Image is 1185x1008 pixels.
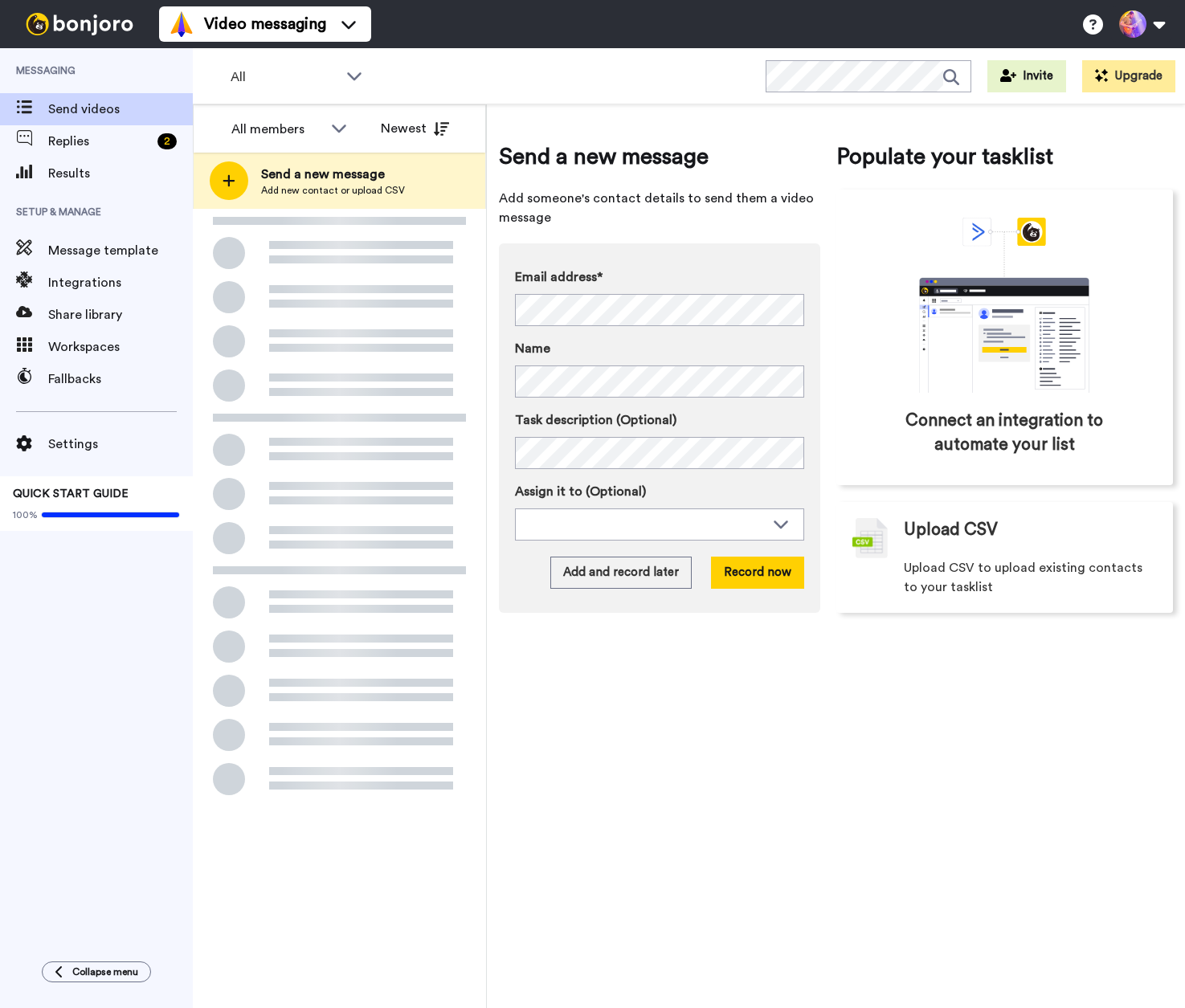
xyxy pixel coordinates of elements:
[231,67,338,87] span: All
[42,961,151,982] button: Collapse menu
[48,435,193,454] span: Settings
[48,132,151,151] span: Replies
[1082,60,1175,92] button: Upgrade
[987,60,1066,92] button: Invite
[169,11,194,37] img: vm-color.svg
[157,133,177,149] div: 2
[515,482,804,501] label: Assign it to (Optional)
[550,557,692,589] button: Add and record later
[515,410,804,430] label: Task description (Optional)
[499,141,820,173] span: Send a new message
[515,267,804,287] label: Email address*
[369,112,461,145] button: Newest
[852,518,888,558] img: csv-grey.png
[72,965,138,978] span: Collapse menu
[48,241,193,260] span: Message template
[48,273,193,292] span: Integrations
[48,337,193,357] span: Workspaces
[711,557,804,589] button: Record now
[884,218,1125,393] div: animation
[13,508,38,521] span: 100%
[905,409,1105,457] span: Connect an integration to automate your list
[48,305,193,324] span: Share library
[904,558,1158,597] span: Upload CSV to upload existing contacts to your tasklist
[261,184,405,197] span: Add new contact or upload CSV
[515,339,550,358] span: Name
[904,518,998,542] span: Upload CSV
[13,488,129,500] span: QUICK START GUIDE
[231,120,323,139] div: All members
[261,165,405,184] span: Send a new message
[48,164,193,183] span: Results
[19,13,140,35] img: bj-logo-header-white.svg
[204,13,326,35] span: Video messaging
[836,141,1174,173] span: Populate your tasklist
[48,100,193,119] span: Send videos
[48,369,193,389] span: Fallbacks
[499,189,820,227] span: Add someone's contact details to send them a video message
